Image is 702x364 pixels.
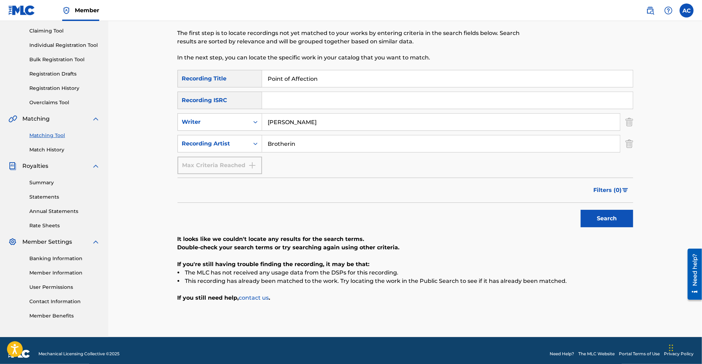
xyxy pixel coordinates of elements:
a: Member Benefits [29,312,100,320]
a: User Permissions [29,284,100,291]
img: Top Rightsholder [62,6,71,15]
p: If you're still having trouble finding the recording, it may be that: [178,260,633,269]
li: The MLC has not received any usage data from the DSPs for this recording. [178,269,633,277]
div: Writer [182,118,245,126]
img: expand [92,162,100,170]
iframe: Resource Center [682,246,702,302]
img: Matching [8,115,17,123]
img: Delete Criterion [625,113,633,131]
span: Royalties [22,162,48,170]
a: Summary [29,179,100,186]
li: This recording has already been matched to the work. Try locating the work in the Public Search t... [178,277,633,285]
a: Overclaims Tool [29,99,100,106]
p: In the next step, you can locate the specific work in your catalog that you want to match. [178,53,528,62]
button: Filters (0) [589,181,633,199]
img: expand [92,238,100,246]
img: help [664,6,673,15]
a: Matching Tool [29,132,100,139]
a: Registration History [29,85,100,92]
a: Rate Sheets [29,222,100,229]
a: Public Search [643,3,657,17]
p: The first step is to locate recordings not yet matched to your works by entering criteria in the ... [178,29,528,46]
iframe: Chat Widget [667,330,702,364]
a: Need Help? [550,351,574,357]
p: Double-check your search terms or try searching again using other criteria. [178,243,633,252]
a: Annual Statements [29,208,100,215]
img: MLC Logo [8,5,35,15]
a: Claiming Tool [29,27,100,35]
img: search [646,6,654,15]
p: It looks like we couldn't locate any results for the search terms. [178,235,633,243]
img: expand [92,115,100,123]
span: Matching [22,115,50,123]
img: Member Settings [8,238,17,246]
span: Filters ( 0 ) [594,186,622,194]
a: Contact Information [29,298,100,305]
a: Portal Terms of Use [619,351,660,357]
img: filter [622,188,628,192]
a: Member Information [29,269,100,277]
div: Recording Artist [182,140,245,148]
button: Search [581,210,633,227]
a: Statements [29,193,100,201]
div: Drag [669,337,673,358]
a: Registration Drafts [29,70,100,78]
span: Member [75,6,99,14]
p: If you still need help, . [178,294,633,302]
a: The MLC Website [578,351,615,357]
a: Bulk Registration Tool [29,56,100,63]
img: Royalties [8,162,17,170]
span: Member Settings [22,238,72,246]
span: Mechanical Licensing Collective © 2025 [38,351,120,357]
div: User Menu [680,3,694,17]
img: Delete Criterion [625,135,633,152]
a: contact us [239,294,269,301]
form: Search Form [178,70,633,231]
a: Privacy Policy [664,351,694,357]
a: Banking Information [29,255,100,262]
a: Individual Registration Tool [29,42,100,49]
a: Match History [29,146,100,154]
div: Help [661,3,675,17]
